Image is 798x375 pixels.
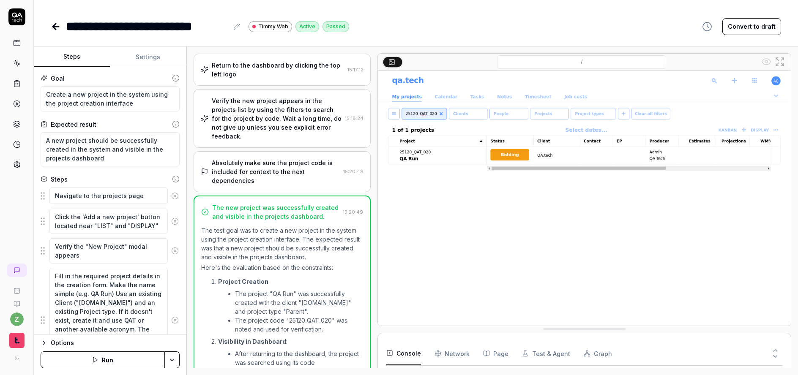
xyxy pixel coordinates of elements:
li: The project "QA Run" was successfully created with the client "[DOMAIN_NAME]" and project type "P... [235,289,363,316]
div: Return to the dashboard by clicking the top left logo [212,61,344,79]
time: 15:18:24 [345,115,363,121]
a: Timmy Web [249,21,292,32]
div: Passed [322,21,349,32]
div: The new project was successfully created and visible in the projects dashboard. [212,203,340,221]
div: Expected result [51,120,96,129]
button: Test & Agent [522,342,570,365]
p: : [218,277,363,286]
button: Remove step [168,312,182,329]
button: Graph [584,342,612,365]
p: The test goal was to create a new project in the system using the project creation interface. The... [201,226,363,261]
a: New conversation [7,264,27,277]
button: Run [41,351,165,368]
div: Active [295,21,319,32]
button: Console [386,342,421,365]
div: Goal [51,74,65,83]
p: Here's the evaluation based on the constraints: [201,263,363,272]
li: The project code "25120_QAT_020" was noted and used for verification. [235,316,363,334]
button: z [10,312,24,326]
span: Timmy Web [258,23,288,30]
div: Steps [51,175,68,184]
div: Options [51,338,180,348]
strong: Project Creation [218,278,268,285]
button: Show all interative elements [760,55,773,68]
img: Screenshot [378,71,791,329]
button: Settings [110,47,186,67]
button: Remove step [168,213,182,230]
p: : [218,337,363,346]
a: Book a call with us [3,280,30,294]
div: Suggestions [41,208,180,234]
time: 15:17:12 [347,67,363,73]
button: Options [41,338,180,348]
time: 15:20:49 [343,209,363,215]
time: 15:20:49 [343,168,363,174]
img: Timmy Logo [9,333,25,348]
button: Open in full screen [773,55,787,68]
button: Steps [34,47,110,67]
div: Suggestions [41,187,180,205]
button: Page [483,342,508,365]
div: Suggestions [41,238,180,264]
button: View version history [697,18,717,35]
div: Suggestions [41,267,180,373]
button: Convert to draft [722,18,781,35]
button: Network [435,342,470,365]
strong: Visibility in Dashboard [218,338,286,345]
a: Documentation [3,294,30,307]
button: Timmy Logo [3,326,30,350]
div: Absolutely make sure the project code is included for context to the next dependencies [212,158,340,185]
div: Verify the new project appears in the projects list by using the filters to search for the projec... [212,96,342,141]
button: Remove step [168,242,182,259]
button: Remove step [168,187,182,204]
